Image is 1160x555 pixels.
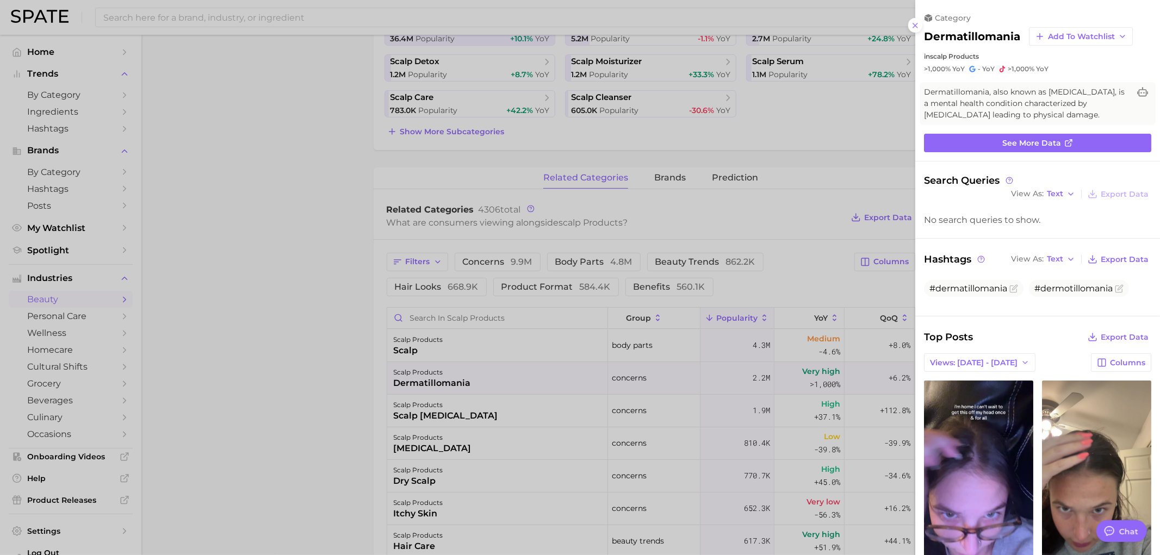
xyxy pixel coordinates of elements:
[924,65,951,73] span: >1,000%
[952,65,965,73] span: YoY
[935,13,971,23] span: category
[1009,284,1018,293] button: Flag as miscategorized or irrelevant
[1110,358,1145,367] span: Columns
[1101,190,1149,199] span: Export Data
[924,215,1151,225] div: No search queries to show.
[982,65,995,73] span: YoY
[930,358,1018,367] span: Views: [DATE] - [DATE]
[924,134,1151,152] a: See more data
[924,329,973,345] span: Top Posts
[978,65,981,73] span: -
[1034,283,1113,294] span: #dermotillomania
[1091,353,1151,372] button: Columns
[1085,186,1151,202] button: Export Data
[924,86,1130,121] span: Dermatillomania, also known as [MEDICAL_DATA], is a mental health condition characterized by [MED...
[1085,252,1151,267] button: Export Data
[1101,333,1149,342] span: Export Data
[924,52,1151,60] div: in
[1002,139,1061,148] span: See more data
[1036,65,1049,73] span: YoY
[1047,191,1063,197] span: Text
[924,353,1035,372] button: Views: [DATE] - [DATE]
[1011,256,1044,262] span: View As
[924,30,1020,43] h2: dermatillomania
[1029,27,1133,46] button: Add to Watchlist
[1115,284,1124,293] button: Flag as miscategorized or irrelevant
[1008,187,1078,201] button: View AsText
[1008,65,1034,73] span: >1,000%
[1011,191,1044,197] span: View As
[1048,32,1115,41] span: Add to Watchlist
[1047,256,1063,262] span: Text
[924,174,1015,186] span: Search Queries
[924,252,987,267] span: Hashtags
[930,52,979,60] span: scalp products
[929,283,1007,294] span: #dermatillomania
[1085,329,1151,345] button: Export Data
[1008,252,1078,266] button: View AsText
[1101,255,1149,264] span: Export Data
